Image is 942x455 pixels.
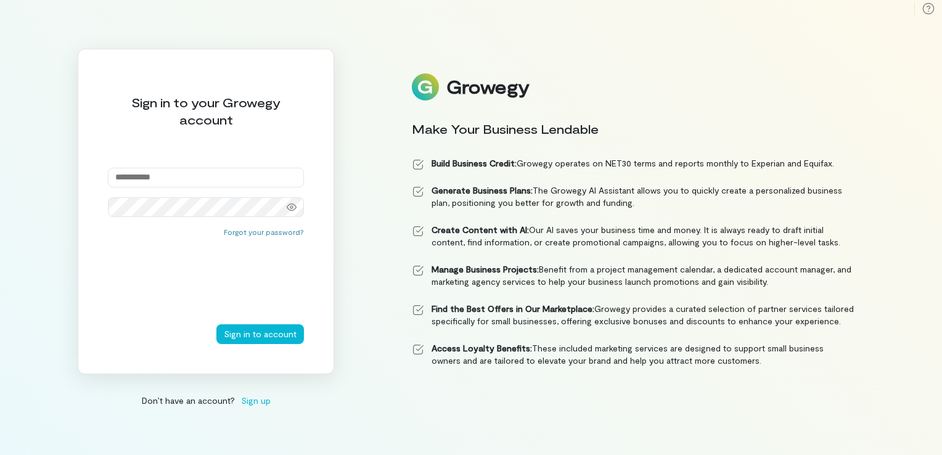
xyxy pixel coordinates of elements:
[432,224,529,235] strong: Create Content with AI:
[412,184,854,209] li: The Growegy AI Assistant allows you to quickly create a personalized business plan, positioning y...
[241,394,271,407] span: Sign up
[78,394,334,407] div: Don’t have an account?
[412,303,854,327] li: Growegy provides a curated selection of partner services tailored specifically for small business...
[432,185,533,195] strong: Generate Business Plans:
[412,263,854,288] li: Benefit from a project management calendar, a dedicated account manager, and marketing agency ser...
[432,343,532,353] strong: Access Loyalty Benefits:
[412,157,854,170] li: Growegy operates on NET30 terms and reports monthly to Experian and Equifax.
[446,76,529,97] div: Growegy
[432,158,517,168] strong: Build Business Credit:
[224,227,304,237] button: Forgot your password?
[412,120,854,137] div: Make Your Business Lendable
[108,94,304,128] div: Sign in to your Growegy account
[432,264,539,274] strong: Manage Business Projects:
[216,324,304,344] button: Sign in to account
[412,342,854,367] li: These included marketing services are designed to support small business owners and are tailored ...
[412,73,439,100] img: Logo
[432,303,594,314] strong: Find the Best Offers in Our Marketplace:
[412,224,854,248] li: Our AI saves your business time and money. It is always ready to draft initial content, find info...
